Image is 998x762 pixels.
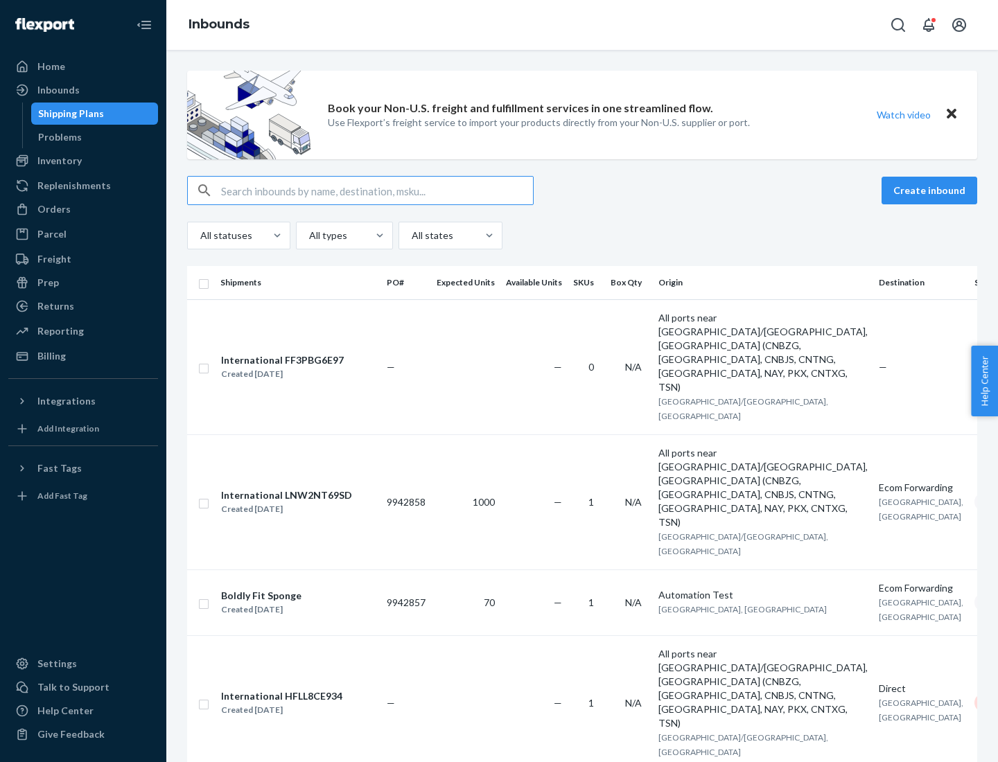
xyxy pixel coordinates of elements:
[381,569,431,635] td: 9942857
[605,266,653,299] th: Box Qty
[8,198,158,220] a: Orders
[38,130,82,144] div: Problems
[625,361,642,373] span: N/A
[879,361,887,373] span: —
[37,727,105,741] div: Give Feedback
[8,272,158,294] a: Prep
[945,11,973,39] button: Open account menu
[8,418,158,440] a: Add Integration
[221,177,533,204] input: Search inbounds by name, destination, msku...
[8,175,158,197] a: Replenishments
[879,581,963,595] div: Ecom Forwarding
[37,461,82,475] div: Fast Tags
[882,177,977,204] button: Create inbound
[554,596,562,608] span: —
[8,320,158,342] a: Reporting
[8,485,158,507] a: Add Fast Tag
[221,353,344,367] div: International FF3PBG6E97
[879,682,963,695] div: Direct
[588,596,594,608] span: 1
[879,481,963,495] div: Ecom Forwarding
[387,361,395,373] span: —
[8,723,158,745] button: Give Feedback
[387,697,395,709] span: —
[8,653,158,675] a: Settings
[37,179,111,193] div: Replenishments
[868,105,940,125] button: Watch video
[554,361,562,373] span: —
[31,126,159,148] a: Problems
[625,596,642,608] span: N/A
[38,107,104,121] div: Shipping Plans
[410,229,412,242] input: All states
[658,604,827,614] span: [GEOGRAPHIC_DATA], [GEOGRAPHIC_DATA]
[37,394,96,408] div: Integrations
[221,589,301,603] div: Boldly Fit Sponge
[37,423,99,434] div: Add Integration
[625,697,642,709] span: N/A
[658,531,828,556] span: [GEOGRAPHIC_DATA]/[GEOGRAPHIC_DATA], [GEOGRAPHIC_DATA]
[588,361,594,373] span: 0
[588,496,594,508] span: 1
[8,295,158,317] a: Returns
[37,299,74,313] div: Returns
[37,490,87,502] div: Add Fast Tag
[189,17,249,32] a: Inbounds
[500,266,568,299] th: Available Units
[8,390,158,412] button: Integrations
[177,5,261,45] ol: breadcrumbs
[37,704,94,718] div: Help Center
[943,105,961,125] button: Close
[879,497,963,522] span: [GEOGRAPHIC_DATA], [GEOGRAPHIC_DATA]
[625,496,642,508] span: N/A
[308,229,309,242] input: All types
[381,434,431,569] td: 9942858
[658,647,868,730] div: All ports near [GEOGRAPHIC_DATA]/[GEOGRAPHIC_DATA], [GEOGRAPHIC_DATA] (CNBZG, [GEOGRAPHIC_DATA], ...
[8,700,158,722] a: Help Center
[221,502,352,516] div: Created [DATE]
[879,698,963,723] span: [GEOGRAPHIC_DATA], [GEOGRAPHIC_DATA]
[37,202,71,216] div: Orders
[658,311,868,394] div: All ports near [GEOGRAPHIC_DATA]/[GEOGRAPHIC_DATA], [GEOGRAPHIC_DATA] (CNBZG, [GEOGRAPHIC_DATA], ...
[31,103,159,125] a: Shipping Plans
[8,345,158,367] a: Billing
[915,11,943,39] button: Open notifications
[37,83,80,97] div: Inbounds
[8,676,158,698] a: Talk to Support
[658,396,828,421] span: [GEOGRAPHIC_DATA]/[GEOGRAPHIC_DATA], [GEOGRAPHIC_DATA]
[8,248,158,270] a: Freight
[37,252,71,266] div: Freight
[971,346,998,416] button: Help Center
[215,266,381,299] th: Shipments
[588,697,594,709] span: 1
[221,367,344,381] div: Created [DATE]
[554,697,562,709] span: —
[8,79,158,101] a: Inbounds
[130,11,158,39] button: Close Navigation
[37,324,84,338] div: Reporting
[37,680,110,694] div: Talk to Support
[221,603,301,617] div: Created [DATE]
[8,150,158,172] a: Inventory
[653,266,873,299] th: Origin
[484,596,495,608] span: 70
[658,446,868,529] div: All ports near [GEOGRAPHIC_DATA]/[GEOGRAPHIC_DATA], [GEOGRAPHIC_DATA] (CNBZG, [GEOGRAPHIC_DATA], ...
[879,597,963,622] span: [GEOGRAPHIC_DATA], [GEOGRAPHIC_DATA]
[37,154,82,168] div: Inventory
[554,496,562,508] span: —
[431,266,500,299] th: Expected Units
[473,496,495,508] span: 1000
[568,266,605,299] th: SKUs
[37,227,67,241] div: Parcel
[884,11,912,39] button: Open Search Box
[8,55,158,78] a: Home
[221,703,342,717] div: Created [DATE]
[199,229,200,242] input: All statuses
[8,457,158,479] button: Fast Tags
[328,116,750,130] p: Use Flexport’s freight service to import your products directly from your Non-U.S. supplier or port.
[221,488,352,502] div: International LNW2NT69SD
[8,223,158,245] a: Parcel
[658,732,828,757] span: [GEOGRAPHIC_DATA]/[GEOGRAPHIC_DATA], [GEOGRAPHIC_DATA]
[37,657,77,671] div: Settings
